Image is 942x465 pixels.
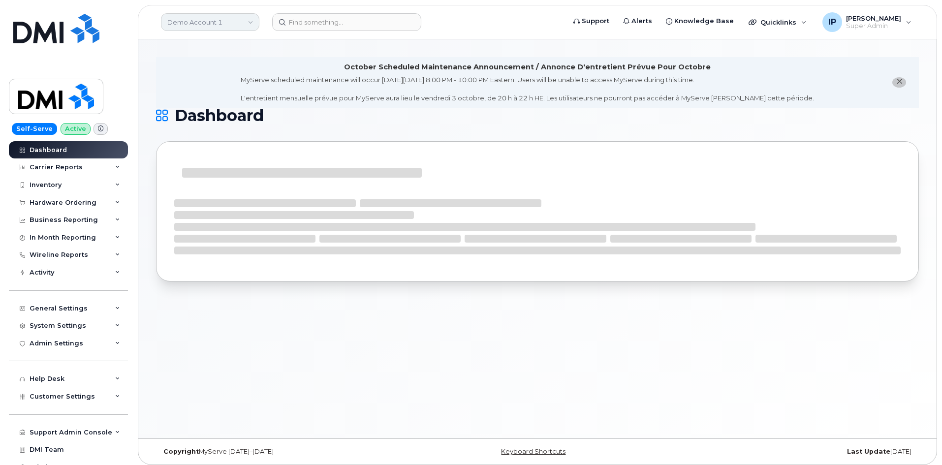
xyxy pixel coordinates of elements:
strong: Last Update [847,448,890,455]
a: Keyboard Shortcuts [501,448,565,455]
strong: Copyright [163,448,199,455]
div: [DATE] [664,448,919,456]
div: October Scheduled Maintenance Announcement / Annonce D'entretient Prévue Pour Octobre [344,62,711,72]
div: MyServe [DATE]–[DATE] [156,448,410,456]
div: MyServe scheduled maintenance will occur [DATE][DATE] 8:00 PM - 10:00 PM Eastern. Users will be u... [241,75,814,103]
span: Dashboard [175,108,264,123]
button: close notification [892,77,906,88]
